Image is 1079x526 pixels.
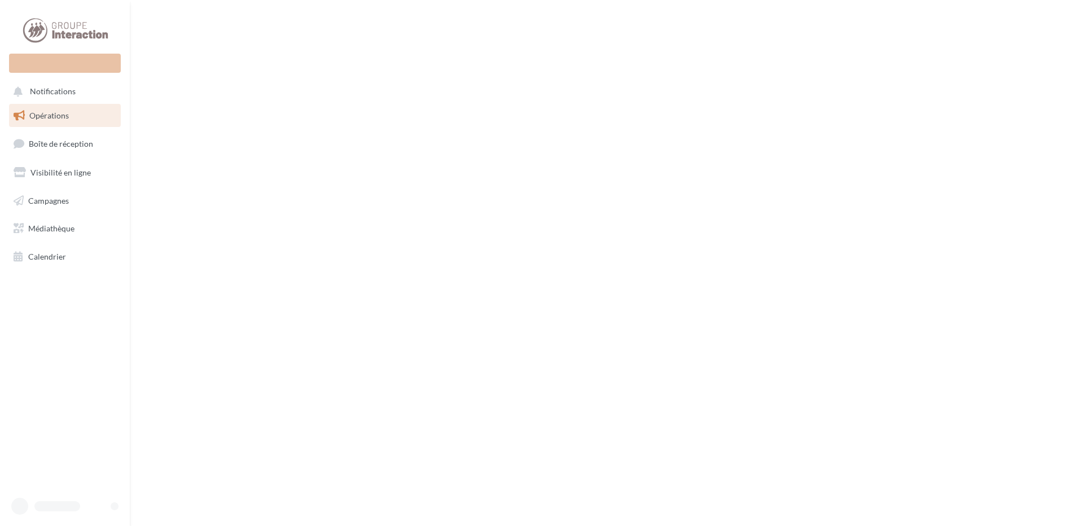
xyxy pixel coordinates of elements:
[7,189,123,213] a: Campagnes
[7,245,123,269] a: Calendrier
[28,195,69,205] span: Campagnes
[9,54,121,73] div: Nouvelle campagne
[28,223,74,233] span: Médiathèque
[30,168,91,177] span: Visibilité en ligne
[7,104,123,128] a: Opérations
[29,111,69,120] span: Opérations
[28,252,66,261] span: Calendrier
[7,217,123,240] a: Médiathèque
[7,161,123,185] a: Visibilité en ligne
[30,87,76,97] span: Notifications
[7,131,123,156] a: Boîte de réception
[29,139,93,148] span: Boîte de réception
